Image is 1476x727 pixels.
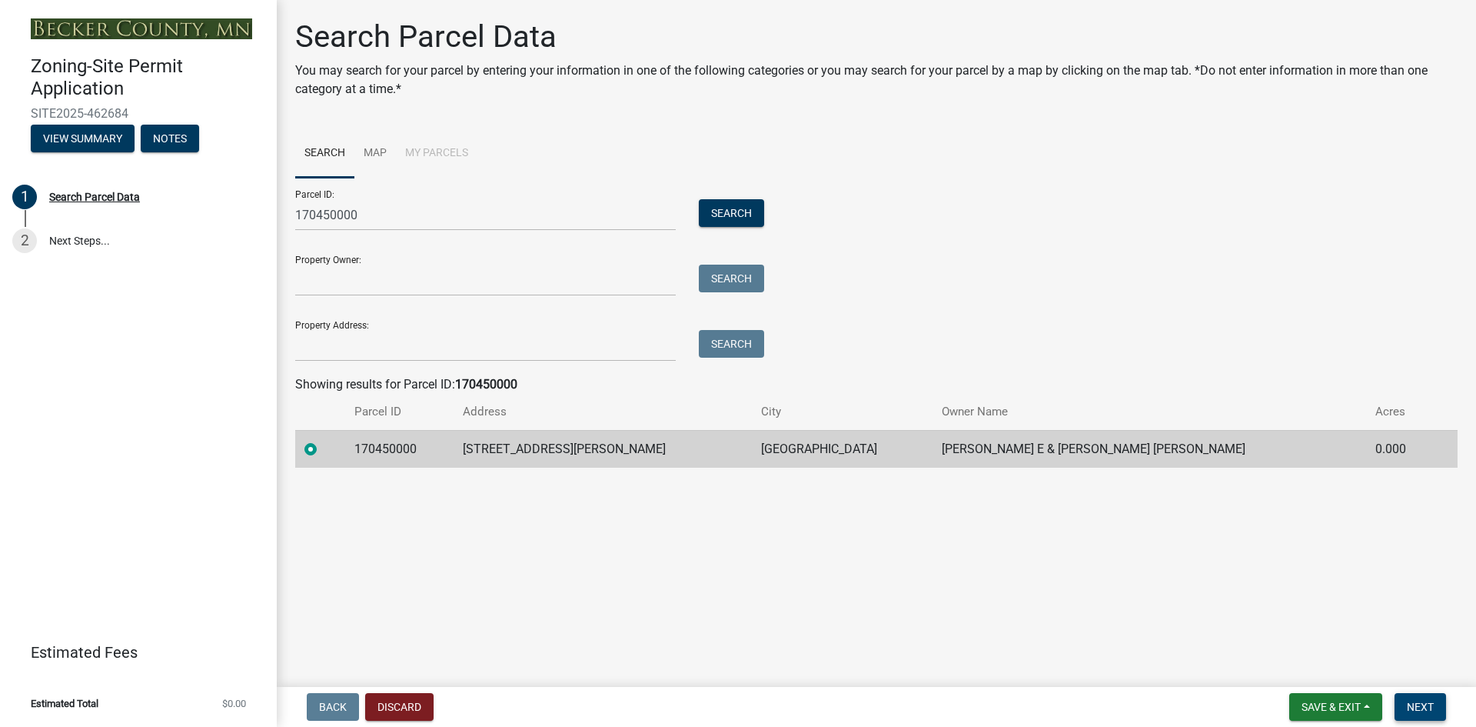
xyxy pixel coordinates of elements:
wm-modal-confirm: Notes [141,133,199,145]
button: Search [699,265,764,292]
th: Parcel ID [345,394,454,430]
td: [PERSON_NAME] E & [PERSON_NAME] [PERSON_NAME] [932,430,1366,468]
span: Save & Exit [1301,701,1361,713]
td: [GEOGRAPHIC_DATA] [752,430,933,468]
button: Save & Exit [1289,693,1382,721]
td: [STREET_ADDRESS][PERSON_NAME] [454,430,752,468]
p: You may search for your parcel by entering your information in one of the following categories or... [295,62,1458,98]
h1: Search Parcel Data [295,18,1458,55]
th: Address [454,394,752,430]
button: Search [699,199,764,227]
div: 2 [12,228,37,253]
button: View Summary [31,125,135,152]
td: 170450000 [345,430,454,468]
a: Map [354,129,396,178]
span: SITE2025-462684 [31,106,246,121]
span: $0.00 [222,699,246,709]
button: Search [699,330,764,358]
th: City [752,394,933,430]
td: 0.000 [1366,430,1432,468]
a: Estimated Fees [12,637,252,668]
a: Search [295,129,354,178]
h4: Zoning-Site Permit Application [31,55,264,100]
button: Next [1395,693,1446,721]
wm-modal-confirm: Summary [31,133,135,145]
th: Acres [1366,394,1432,430]
img: Becker County, Minnesota [31,18,252,39]
strong: 170450000 [455,377,517,392]
th: Owner Name [932,394,1366,430]
span: Back [319,701,347,713]
button: Notes [141,125,199,152]
button: Back [307,693,359,721]
div: 1 [12,185,37,209]
div: Search Parcel Data [49,192,140,202]
span: Estimated Total [31,699,98,709]
div: Showing results for Parcel ID: [295,375,1458,394]
button: Discard [365,693,434,721]
span: Next [1407,701,1434,713]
